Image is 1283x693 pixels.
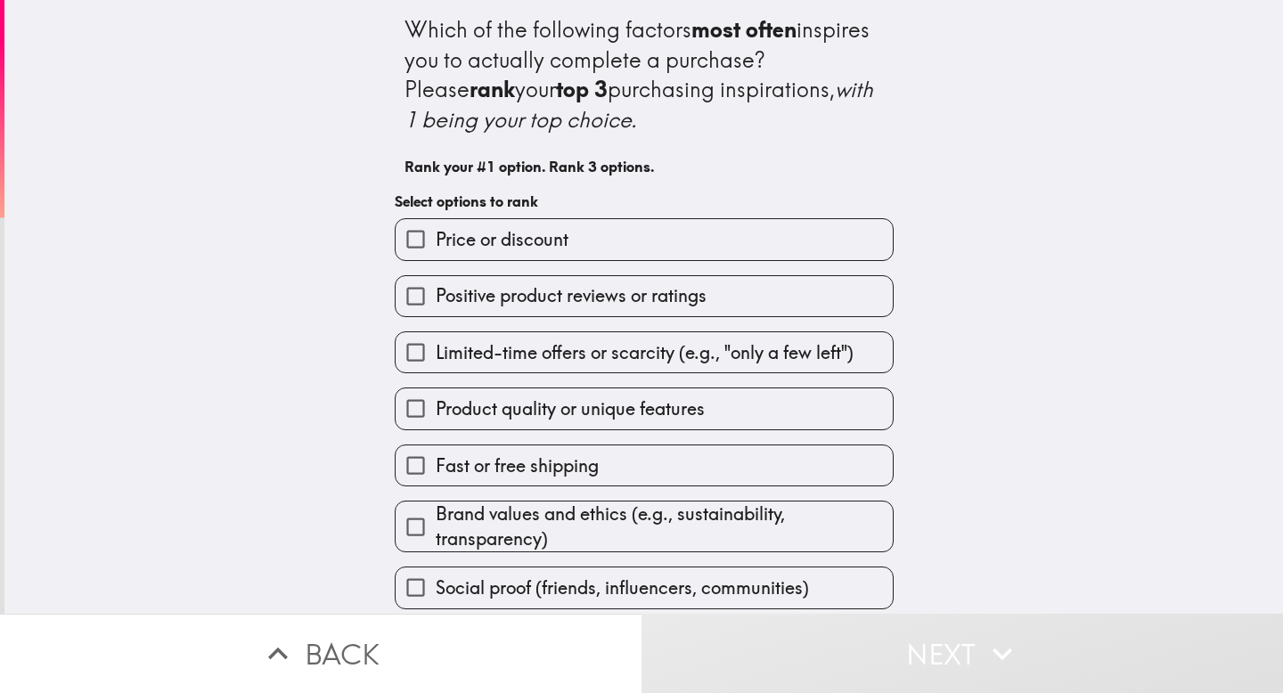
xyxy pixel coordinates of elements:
span: Fast or free shipping [436,453,599,478]
button: Brand values and ethics (e.g., sustainability, transparency) [396,501,893,551]
span: Limited-time offers or scarcity (e.g., "only a few left") [436,340,854,365]
button: Next [641,614,1283,693]
i: with 1 being your top choice. [405,76,878,133]
h6: Select options to rank [395,192,894,211]
h6: Rank your #1 option. Rank 3 options. [405,157,884,176]
button: Limited-time offers or scarcity (e.g., "only a few left") [396,332,893,372]
b: most often [691,16,797,43]
span: Positive product reviews or ratings [436,283,707,308]
span: Social proof (friends, influencers, communities) [436,575,809,600]
button: Price or discount [396,219,893,259]
b: rank [470,76,515,102]
span: Brand values and ethics (e.g., sustainability, transparency) [436,501,893,551]
button: Product quality or unique features [396,388,893,428]
div: Which of the following factors inspires you to actually complete a purchase? Please your purchasi... [405,15,884,135]
button: Social proof (friends, influencers, communities) [396,567,893,607]
button: Fast or free shipping [396,445,893,485]
span: Price or discount [436,227,568,252]
b: top 3 [556,76,608,102]
span: Product quality or unique features [436,396,705,421]
button: Positive product reviews or ratings [396,276,893,316]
